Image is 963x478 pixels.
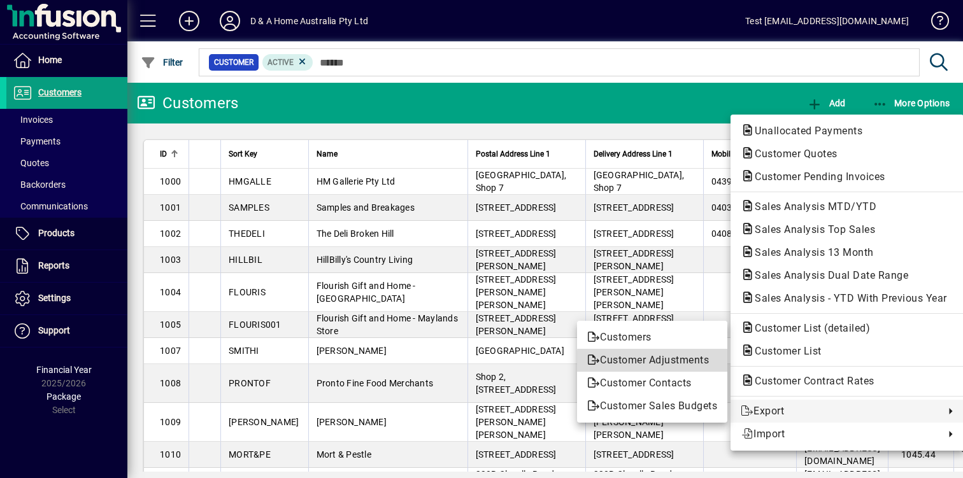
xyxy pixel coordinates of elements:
span: Sales Analysis Top Sales [741,223,881,235]
span: Customers [587,330,717,345]
span: Import [741,426,938,442]
span: Sales Analysis MTD/YTD [741,200,883,213]
span: Unallocated Payments [741,125,869,137]
span: Export [741,404,938,419]
span: Customer List (detailed) [741,322,876,334]
span: Customer Pending Invoices [741,171,892,183]
span: Customer Contract Rates [741,375,881,387]
span: Customer Sales Budgets [587,398,717,414]
span: Sales Analysis Dual Date Range [741,269,915,281]
span: Customer Contacts [587,376,717,391]
span: Customer Quotes [741,148,844,160]
span: Sales Analysis 13 Month [741,246,880,258]
span: Customer List [741,345,828,357]
span: Sales Analysis - YTD With Previous Year [741,292,953,304]
span: Customer Adjustments [587,353,717,368]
